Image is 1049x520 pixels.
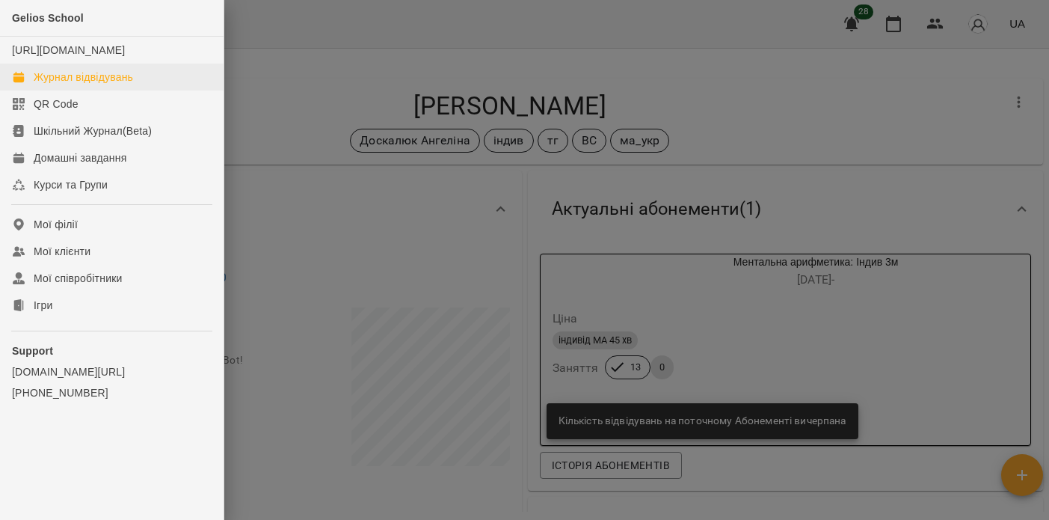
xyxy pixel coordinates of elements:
[12,385,212,400] a: [PHONE_NUMBER]
[12,343,212,358] p: Support
[34,150,126,165] div: Домашні завдання
[34,177,108,192] div: Курси та Групи
[34,298,52,313] div: Ігри
[12,44,125,56] a: [URL][DOMAIN_NAME]
[34,244,90,259] div: Мої клієнти
[12,12,84,24] span: Gelios School
[34,97,79,111] div: QR Code
[34,70,133,85] div: Журнал відвідувань
[34,271,123,286] div: Мої співробітники
[12,364,212,379] a: [DOMAIN_NAME][URL]
[34,217,78,232] div: Мої філії
[34,123,152,138] div: Шкільний Журнал(Beta)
